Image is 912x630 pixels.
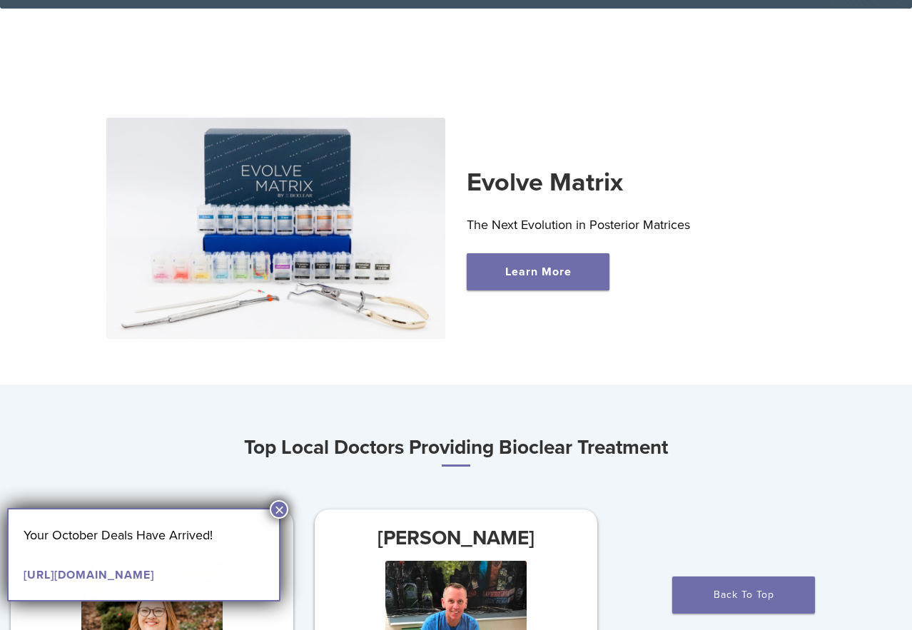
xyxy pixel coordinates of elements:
h2: Evolve Matrix [467,166,806,200]
a: Learn More [467,253,609,290]
p: Your October Deals Have Arrived! [24,524,264,546]
a: Back To Top [672,576,815,614]
a: [URL][DOMAIN_NAME] [24,568,154,582]
button: Close [270,500,288,519]
p: The Next Evolution in Posterior Matrices [467,214,806,235]
h3: [PERSON_NAME] [315,521,597,555]
img: Evolve Matrix [106,118,445,339]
